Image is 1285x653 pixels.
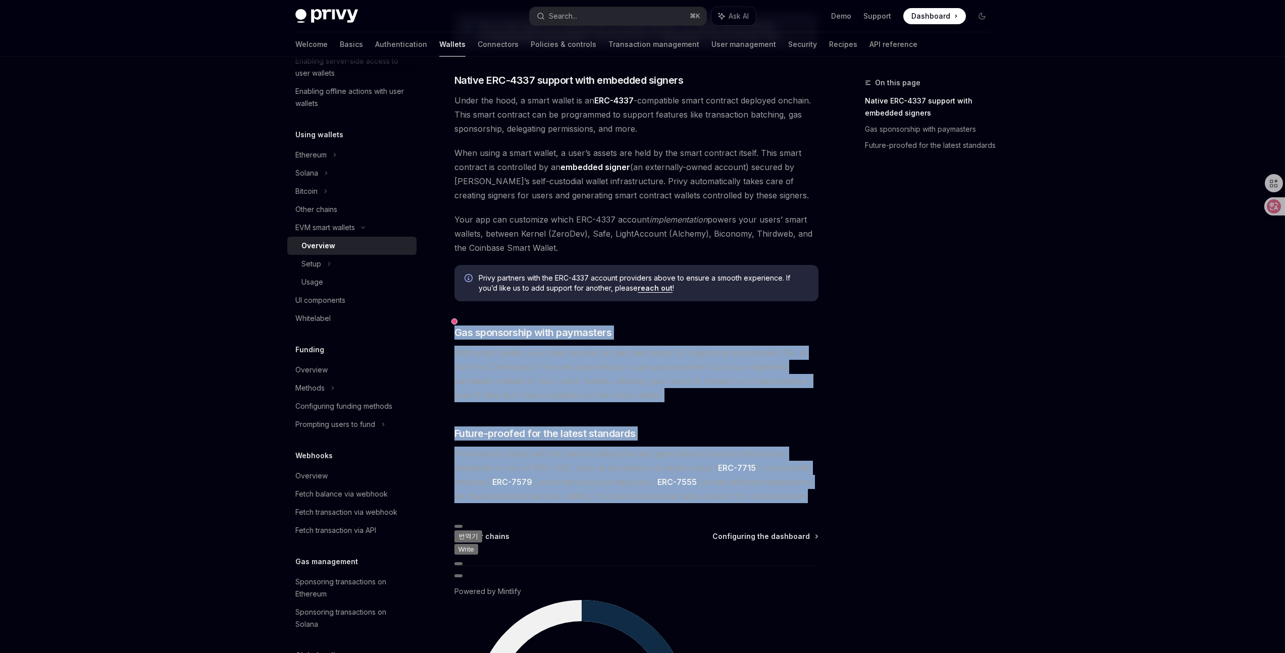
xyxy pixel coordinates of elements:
a: Dashboard [903,8,966,24]
button: Toggle dark mode [974,8,990,24]
a: Future-proofed for the latest standards [865,137,998,153]
a: Security [788,32,817,57]
div: Sponsoring transactions on Ethereum [295,576,410,600]
span: Ask AI [729,11,749,21]
h5: Funding [295,344,324,356]
a: Native ERC-4337 support with embedded signers [865,93,998,121]
a: Recipes [829,32,857,57]
span: Configuring the dashboard [712,531,810,541]
svg: Info [465,274,475,284]
div: Search... [549,10,577,22]
div: Overview [295,364,328,376]
div: Setup [301,258,321,270]
a: Demo [831,11,851,21]
a: Configuring the dashboard [712,531,817,541]
a: Wallets [439,32,466,57]
a: Overview [287,361,417,379]
div: UI components [295,294,345,306]
span: Under the hood, a smart wallet is an -compatible smart contract deployed onchain. This smart cont... [454,93,818,136]
h5: Using wallets [295,129,343,141]
div: Configuring funding methods [295,400,392,412]
span: Gas sponsorship with paymasters [454,325,612,340]
span: Dashboard [911,11,950,21]
a: Basics [340,32,363,57]
button: Ask AI [711,7,756,25]
button: Search...⌘K [530,7,706,25]
h5: Webhooks [295,450,333,462]
div: Prompting users to fund [295,418,375,430]
a: API reference [869,32,917,57]
a: Fetch transaction via webhook [287,503,417,521]
a: Gas sponsorship with paymasters [865,121,998,137]
a: Sponsoring transactions on Solana [287,603,417,633]
a: Connectors [478,32,519,57]
div: Fetch balance via webhook [295,488,388,500]
div: Whitelabel [295,312,331,324]
div: EVM smart wallets [295,222,355,234]
span: On this page [875,77,920,89]
div: Enabling offline actions with user wallets [295,85,410,110]
div: Solana [295,167,318,179]
span: Privy partners with the ERC-4337 account providers above to ensure a smooth experience. If you’d ... [479,273,808,293]
span: ⌘ K [690,12,700,20]
h5: Gas management [295,556,358,568]
a: ERC-7579 [492,477,532,487]
a: Configuring funding methods [287,397,417,415]
a: Sponsoring transactions on Ethereum [287,573,417,603]
div: Ethereum [295,149,327,161]
span: Native ERC-4337 support with embedded signers [454,73,684,87]
div: Overview [295,470,328,482]
div: Sponsoring transactions on Solana [295,606,410,630]
span: With smart wallets, your app can pay for gas fees simply by registering a paymaster URL in the Pr... [454,346,818,402]
a: Whitelabel [287,309,417,328]
a: Enabling offline actions with user wallets [287,82,417,113]
a: reach out [638,284,673,293]
span: Privy works closely with the teams building the next generation of account abstraction standards ... [454,447,818,503]
a: Welcome [295,32,328,57]
em: implementation [649,214,707,225]
a: Overview [287,237,417,255]
a: User management [711,32,776,57]
strong: embedded signer [560,162,630,172]
a: Support [863,11,891,21]
a: ERC-7555 [657,477,697,487]
a: Authentication [375,32,427,57]
div: Methods [295,382,325,394]
a: ERC-4337 [594,95,634,106]
a: Usage [287,273,417,291]
div: Fetch transaction via webhook [295,506,397,518]
a: Other chains [287,200,417,219]
span: When using a smart wallet, a user’s assets are held by the smart contract itself. This smart cont... [454,146,818,202]
div: Other chains [295,203,337,215]
div: Bitcoin [295,185,318,197]
a: Fetch transaction via API [287,521,417,539]
em: instantly [772,376,803,386]
a: Overview [287,467,417,485]
a: UI components [287,291,417,309]
a: ERC-7715 [718,463,756,473]
img: dark logo [295,9,358,23]
a: Policies & controls [531,32,596,57]
div: Usage [301,276,323,288]
a: Fetch balance via webhook [287,485,417,503]
span: Future-proofed for the latest standards [454,426,636,441]
a: Transaction management [608,32,699,57]
span: Your app can customize which ERC-4337 account powers your users’ smart wallets, between Kernel (Z... [454,212,818,255]
div: Fetch transaction via API [295,524,376,536]
div: Overview [301,240,335,252]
